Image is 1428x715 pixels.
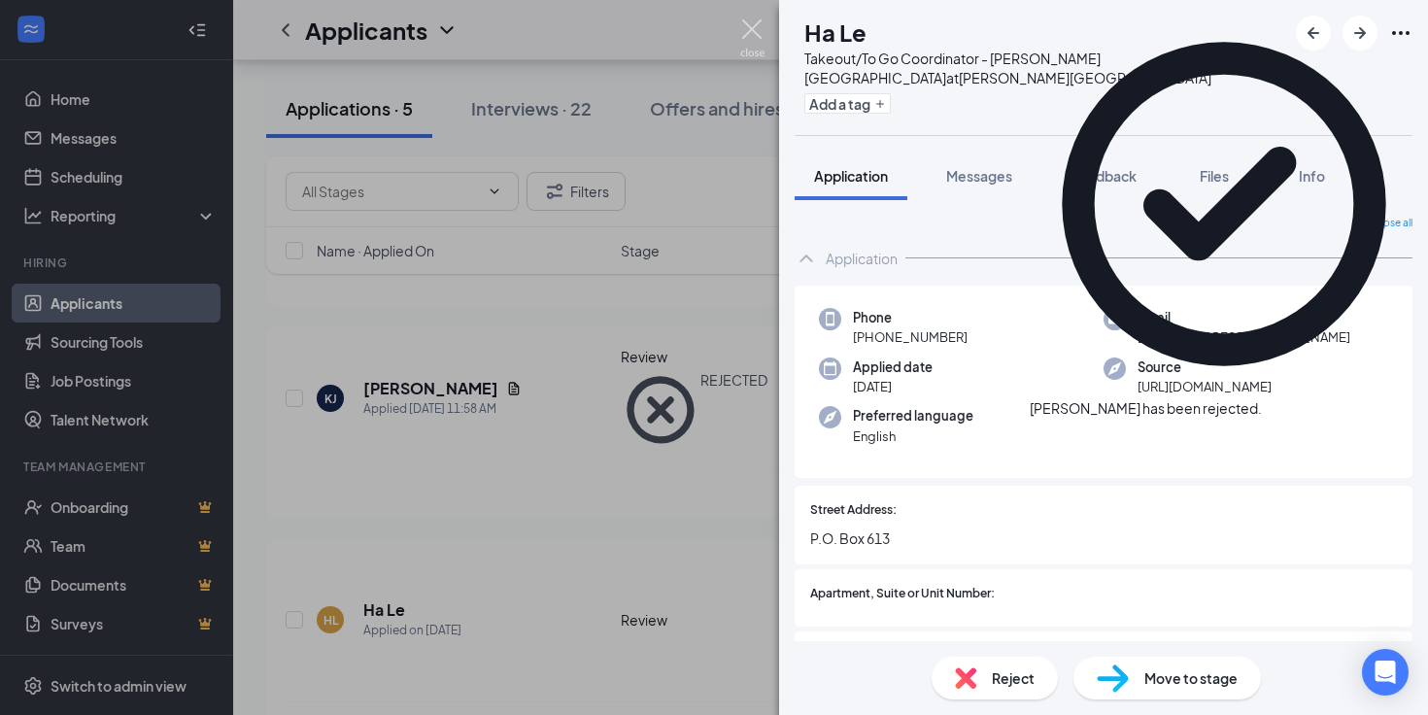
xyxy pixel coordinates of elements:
[804,93,891,114] button: PlusAdd a tag
[1030,10,1418,398] svg: CheckmarkCircle
[853,308,968,327] span: Phone
[853,377,933,396] span: [DATE]
[795,247,818,270] svg: ChevronUp
[826,249,898,268] div: Application
[1030,398,1262,419] div: [PERSON_NAME] has been rejected.
[810,585,995,603] span: Apartment, Suite or Unit Number:
[1144,667,1238,689] span: Move to stage
[804,16,867,49] h1: Ha Le
[853,357,933,377] span: Applied date
[853,327,968,347] span: [PHONE_NUMBER]
[946,167,1012,185] span: Messages
[992,667,1035,689] span: Reject
[1362,649,1409,696] div: Open Intercom Messenger
[810,528,1397,549] span: P.O. Box 613
[853,426,973,446] span: English
[874,98,886,110] svg: Plus
[804,49,1286,87] div: Takeout/To Go Coordinator - [PERSON_NAME][GEOGRAPHIC_DATA] at [PERSON_NAME][GEOGRAPHIC_DATA]
[810,501,897,520] span: Street Address:
[814,167,888,185] span: Application
[853,406,973,426] span: Preferred language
